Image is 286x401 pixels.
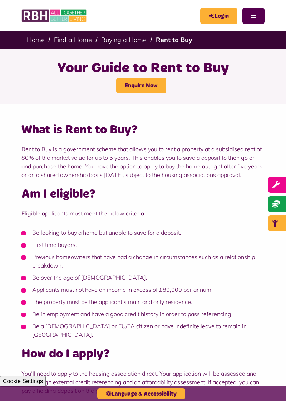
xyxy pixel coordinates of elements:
[27,36,45,44] a: Home
[156,36,192,44] a: Rent to Buy
[21,285,265,294] li: Applicants must not have an income in excess of £80,000 per annum.
[21,209,265,218] p: Eligible applicants must meet the below criteria:
[21,346,265,362] h2: How do I apply?
[21,369,265,395] p: You’ll need to apply to the housing association direct. Your application will be assessed and put...
[242,8,265,24] button: Navigation
[254,369,286,401] iframe: Netcall Web Assistant for live chat
[21,122,265,138] h2: What is Rent to Buy?
[21,145,265,179] p: Rent to Buy is a government scheme that allows you to rent a property at a subsidised rent of 80%...
[101,36,147,44] a: Buying a Home
[200,8,237,24] a: MyRBH
[54,36,92,44] a: Find a Home
[21,253,265,270] li: Previous homeowners that have had a change in circumstances such as a relationship breakdown.
[21,298,265,306] li: The property must be the applicant’s main and only residence.
[21,240,265,249] li: First time buyers.
[21,228,265,237] li: Be looking to buy a home but unable to save for a deposit.
[21,273,265,282] li: Be over the age of [DEMOGRAPHIC_DATA].
[116,78,166,93] a: Enquire Now
[21,322,265,339] li: Be a [DEMOGRAPHIC_DATA] or EU/EA citizen or have indefinite leave to remain in [GEOGRAPHIC_DATA].
[21,186,265,202] h2: Am I eligible?
[9,59,277,78] h1: Your Guide to Rent to Buy
[21,7,88,24] img: RBH
[97,388,185,399] button: Language & Accessibility
[21,310,265,318] li: Be in employment and have a good credit history in order to pass referencing.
